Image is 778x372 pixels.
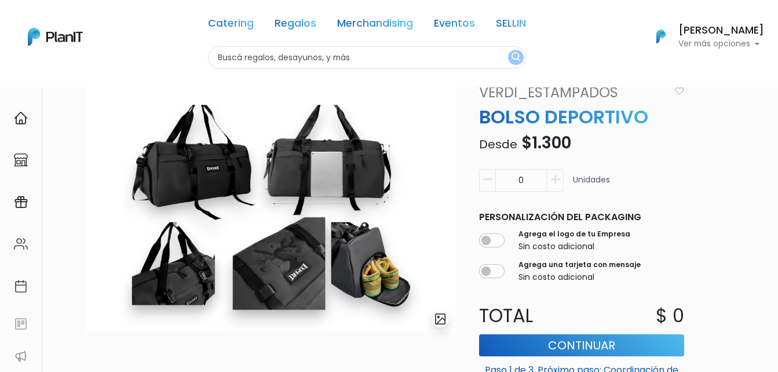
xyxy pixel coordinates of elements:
p: Personalización del packaging [479,210,684,224]
p: Sin costo adicional [518,271,641,283]
img: home-e721727adea9d79c4d83392d1f703f7f8bce08238fde08b1acbfd93340b81755.svg [14,111,28,125]
label: Agrega una tarjeta con mensaje [518,260,641,270]
a: Regalos [275,19,316,32]
img: people-662611757002400ad9ed0e3c099ab2801c6687ba6c219adb57efc949bc21e19d.svg [14,237,28,251]
button: PlanIt Logo [PERSON_NAME] Ver más opciones [641,21,764,52]
img: 2000___2000-Photoroom__85_.jpg [86,82,456,333]
input: Buscá regalos, desayunos, y más [208,46,526,69]
img: PlanIt Logo [648,24,674,49]
a: VERDI_ESTAMPADOS [472,82,673,103]
p: $ 0 [656,302,684,330]
img: heart_icon [675,87,684,95]
img: feedback-78b5a0c8f98aac82b08bfc38622c3050aee476f2c9584af64705fc4e61158814.svg [14,317,28,331]
img: gallery-light [434,312,447,326]
img: partners-52edf745621dab592f3b2c58e3bca9d71375a7ef29c3b500c9f145b62cc070d4.svg [14,349,28,363]
p: Sin costo adicional [518,240,630,253]
p: BOLSO DEPORTIVO [472,103,691,131]
button: Continuar [479,334,684,356]
img: campaigns-02234683943229c281be62815700db0a1741e53638e28bf9629b52c665b00959.svg [14,195,28,209]
a: Merchandising [337,19,413,32]
h6: [PERSON_NAME] [678,25,764,36]
a: SELLIN [496,19,526,32]
a: Eventos [434,19,475,32]
span: Desde [479,136,517,152]
a: Catering [208,19,254,32]
span: $1.300 [521,132,571,154]
label: Agrega el logo de tu Empresa [518,229,630,239]
img: PlanIt Logo [28,28,83,46]
img: marketplace-4ceaa7011d94191e9ded77b95e3339b90024bf715f7c57f8cf31f2d8c509eaba.svg [14,153,28,167]
img: calendar-87d922413cdce8b2cf7b7f5f62616a5cf9e4887200fb71536465627b3292af00.svg [14,279,28,293]
img: search_button-432b6d5273f82d61273b3651a40e1bd1b912527efae98b1b7a1b2c0702e16a8d.svg [512,52,520,63]
p: Ver más opciones [678,40,764,48]
p: Total [472,302,582,330]
p: Unidades [573,174,610,196]
div: ¿Necesitás ayuda? [60,11,167,34]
